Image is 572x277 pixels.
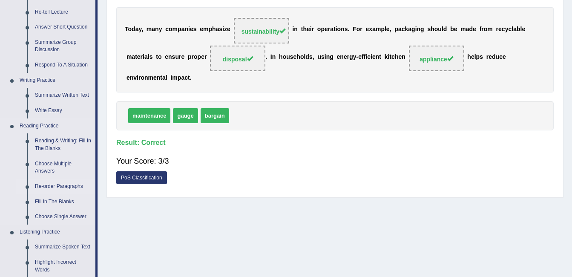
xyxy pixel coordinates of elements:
span: disposal [223,56,253,63]
a: Reading & Writing: Fill In The Blanks [31,133,95,156]
b: e [489,54,492,61]
b: h [467,54,471,61]
b: t [156,54,158,61]
a: Choose Multiple Answers [31,156,95,179]
b: - [356,54,359,61]
b: l [512,26,513,33]
div: Your Score: 3/3 [116,151,554,171]
b: o [169,26,172,33]
b: p [178,26,181,33]
span: gauge [173,108,198,123]
b: d [132,26,135,33]
b: n [417,26,421,33]
b: n [184,26,188,33]
b: c [367,54,371,61]
b: r [179,54,181,61]
b: a [132,54,135,61]
b: s [321,54,325,61]
b: i [325,54,326,61]
b: t [333,26,336,33]
b: . [265,54,267,61]
b: i [388,54,390,61]
b: y [505,26,509,33]
b: k [405,26,408,33]
b: n [272,54,276,61]
b: s [345,26,348,33]
b: u [496,54,500,61]
b: e [358,54,362,61]
b: r [328,26,330,33]
b: s [172,54,175,61]
a: Re-order Paragraphs [31,179,95,194]
b: l [148,54,149,61]
b: a [162,74,166,81]
b: e [473,26,476,33]
b: t [301,26,303,33]
b: i [143,54,144,61]
b: a [372,26,376,33]
b: o [317,26,321,33]
b: . [348,26,350,33]
b: a [398,26,402,33]
b: p [198,54,201,61]
b: r [312,26,314,33]
b: h [431,26,434,33]
b: e [522,26,525,33]
b: m [460,26,466,33]
b: a [513,26,517,33]
b: a [216,26,219,33]
b: i [188,26,190,33]
b: p [394,26,398,33]
b: r [141,54,143,61]
b: o [434,26,438,33]
b: l [385,26,386,33]
b: i [336,26,337,33]
b: n [341,26,345,33]
b: u [286,54,290,61]
b: l [442,26,443,33]
b: f [362,54,364,61]
b: p [178,74,181,81]
b: o [356,26,360,33]
b: p [188,54,192,61]
a: Answer Short Question [31,20,95,35]
b: , [141,26,143,33]
b: u [438,26,442,33]
span: sustainability [241,28,285,35]
b: f [364,54,366,61]
b: d [443,26,447,33]
b: y [159,26,162,33]
b: r [347,54,349,61]
b: y [353,54,356,61]
a: Summarize Spoken Text [31,239,95,255]
b: s [427,26,431,33]
b: , [390,26,391,33]
b: e [398,54,402,61]
b: g [411,26,415,33]
b: o [300,54,304,61]
b: h [279,54,283,61]
b: i [371,54,372,61]
b: m [148,74,153,81]
b: s [309,54,313,61]
b: e [126,74,130,81]
b: p [381,26,385,33]
a: Summarize Written Text [31,88,95,103]
b: a [181,74,184,81]
b: n [294,26,298,33]
b: b [450,26,454,33]
a: PoS Classification [116,171,167,184]
b: e [200,26,203,33]
b: e [372,54,376,61]
b: v [133,74,137,81]
b: o [158,54,162,61]
b: a [330,26,333,33]
b: u [317,54,321,61]
a: Listening Practice [16,225,95,240]
b: r [192,54,194,61]
b: e [165,54,168,61]
b: e [227,26,230,33]
b: r [360,26,362,33]
b: e [454,26,457,33]
b: i [310,26,312,33]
